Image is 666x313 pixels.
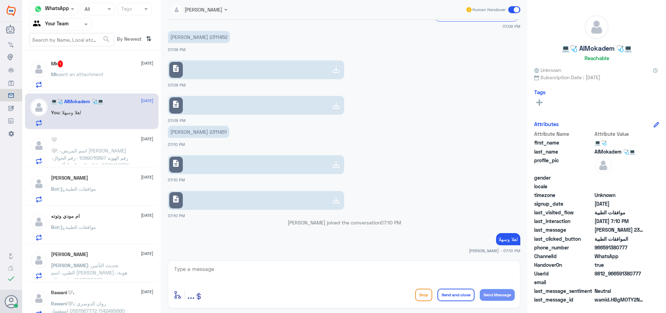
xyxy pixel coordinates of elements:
span: last_message_sentiment [534,287,593,295]
span: true [595,261,645,269]
button: Send Message [480,289,515,301]
span: description [172,159,180,167]
button: ... [187,287,195,303]
span: last_message [534,226,593,233]
span: wamid.HBgMOTY2NTkxMzgwNzc3FQIAEhggQUNFMDkzODNCODdCQzI4RTRBOEY1QzNCQTVGMkNGNDYA [595,296,645,303]
h5: 💻🩺 AlMokadem 🩺💻 [51,99,103,105]
span: 07:10 PM [168,142,185,147]
span: last_message_id [534,296,593,303]
span: description [172,64,180,73]
h6: Attributes [534,121,559,127]
img: defaultAdmin.png [30,99,48,116]
img: defaultAdmin.png [30,290,48,307]
span: 07:10 PM [168,178,185,182]
button: Avatar [5,295,18,308]
span: Bot [51,186,59,192]
span: Unknown [595,191,645,199]
span: 07:10 PM [168,213,185,218]
span: last_name [534,148,593,155]
a: description [168,96,344,115]
span: email [534,279,593,286]
h5: ام مودي وتوته [51,213,80,219]
span: [DATE] [141,250,153,257]
i: ⇅ [146,33,152,44]
span: last_visited_flow [534,209,593,216]
span: null [595,174,645,181]
span: Attribute Value [595,130,645,138]
span: Bot [51,224,59,230]
div: Tags [120,5,132,14]
img: defaultAdmin.png [585,15,608,39]
span: [DATE] [141,98,153,104]
h5: Abdulaziz Alshaye [51,175,88,181]
span: [DATE] [141,60,153,66]
img: yourTeam.svg [33,19,43,30]
span: موافقات الطبية [595,209,645,216]
img: defaultAdmin.png [30,175,48,192]
img: defaultAdmin.png [595,157,612,174]
span: description [172,100,180,108]
img: Widebot Logo [7,5,16,16]
span: By Newest [114,33,143,47]
span: [DATE] [141,136,153,142]
span: 07:09 PM [168,83,186,87]
a: description [168,191,344,210]
span: last_interaction [534,217,593,225]
span: 0 [595,287,645,295]
h5: 💻🩺 AlMokadem 🩺💻 [562,44,632,52]
span: signup_date [534,200,593,207]
input: Search by Name, Local etc… [29,33,114,46]
span: UserId [534,270,593,277]
span: 2 [595,253,645,260]
img: defaultAdmin.png [30,60,48,78]
span: : اهلا وسهلا [59,109,81,115]
img: whatsapp.png [33,4,43,14]
span: first_name [534,139,593,146]
span: 966591380777 [595,244,645,251]
span: null [595,279,645,286]
span: locale [534,183,593,190]
span: الموافقات الطبية [595,235,645,242]
span: ... [187,288,195,301]
p: [PERSON_NAME] joined the conversation [168,219,520,226]
span: : تحديث التأمين الطبي، اسم [PERSON_NAME]، هوية: 1063980963, رقم جوال: 0565155657 [51,262,127,290]
span: : -اسم المريض [PERSON_NAME] -رقم الهوية 1069015897 -رقم الجوال 0532456771 ما المطلوب؟ - التأكد من... [51,148,129,175]
span: 2025-09-27T16:08:32.21Z [595,200,645,207]
span: Attribute Name [534,130,593,138]
span: سفيان محمد المقدم 2311451 [595,226,645,233]
span: 07:09 PM [503,23,520,29]
span: gender [534,174,593,181]
a: description [168,60,344,79]
span: Rawani🤍. [51,300,74,306]
span: ChannelId [534,253,593,260]
span: Mk [51,71,58,77]
span: 🤍 [51,148,57,154]
span: [PERSON_NAME] [51,262,88,268]
a: description [168,155,344,174]
span: [PERSON_NAME] - 07:10 PM [469,248,520,254]
span: Subscription Date : [DATE] [534,74,659,81]
span: HandoverOn [534,261,593,269]
span: You [51,109,59,115]
button: search [102,34,111,45]
span: : موافقات الطبية [59,224,96,230]
p: 27/9/2025, 7:09 PM [168,31,230,43]
span: 07:09 PM [168,118,186,123]
span: 2025-09-27T16:10:25.055Z [595,217,645,225]
span: description [172,195,180,203]
span: Human Handover [472,7,506,13]
i: check [7,274,15,283]
span: profile_pic [534,157,593,173]
h5: Mk [51,60,63,67]
span: sent an attachment [58,71,103,77]
span: [DATE] [141,289,153,295]
span: Unknown [534,66,561,74]
span: 💻🩺 [595,139,645,146]
span: 9812_966591380777 [595,270,645,277]
span: last_clicked_button [534,235,593,242]
button: Drop [415,289,432,301]
img: defaultAdmin.png [30,252,48,269]
span: timezone [534,191,593,199]
img: defaultAdmin.png [30,137,48,154]
h6: Tags [534,89,546,95]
